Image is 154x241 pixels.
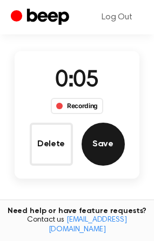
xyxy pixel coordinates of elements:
div: Recording [51,98,103,114]
a: Log Out [91,4,143,30]
button: Save Audio Record [82,123,125,166]
span: 0:05 [55,69,98,92]
a: Beep [11,7,72,28]
a: [EMAIL_ADDRESS][DOMAIN_NAME] [49,216,127,233]
button: Delete Audio Record [30,123,73,166]
span: Contact us [6,216,148,235]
